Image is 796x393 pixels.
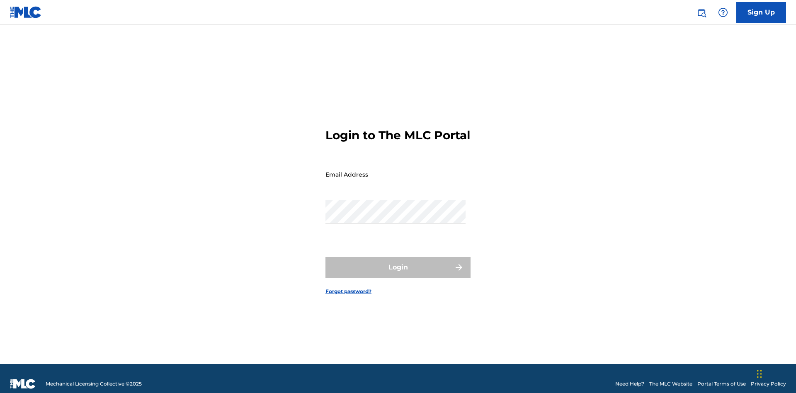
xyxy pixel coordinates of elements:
img: help [718,7,728,17]
a: The MLC Website [649,380,692,388]
img: MLC Logo [10,6,42,18]
div: Drag [757,361,762,386]
iframe: Chat Widget [755,353,796,393]
a: Sign Up [736,2,786,23]
img: logo [10,379,36,389]
h3: Login to The MLC Portal [325,128,470,143]
a: Privacy Policy [751,380,786,388]
div: Help [715,4,731,21]
img: search [696,7,706,17]
a: Public Search [693,4,710,21]
a: Portal Terms of Use [697,380,746,388]
span: Mechanical Licensing Collective © 2025 [46,380,142,388]
a: Need Help? [615,380,644,388]
a: Forgot password? [325,288,371,295]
